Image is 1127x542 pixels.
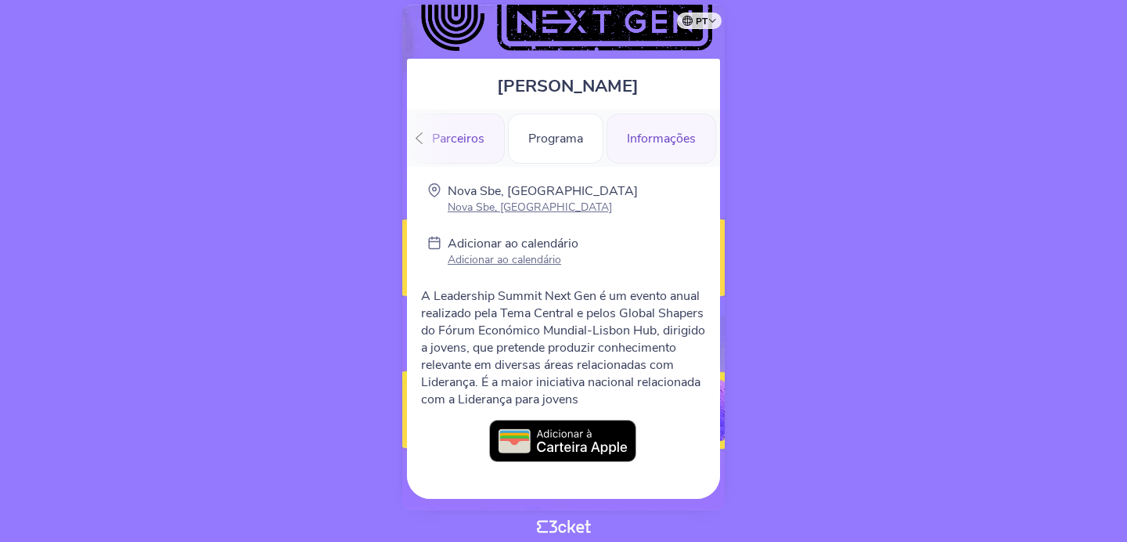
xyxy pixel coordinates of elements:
[607,129,716,146] a: Informações
[448,252,578,267] p: Adicionar ao calendário
[448,182,638,200] p: Nova Sbe, [GEOGRAPHIC_DATA]
[448,235,578,270] a: Adicionar ao calendário Adicionar ao calendário
[497,74,639,98] span: [PERSON_NAME]
[421,287,706,408] p: A Leadership Summit Next Gen é um evento anual realizado pela Tema Central e pelos Global Shapers...
[508,129,603,146] a: Programa
[412,114,505,164] div: Parceiros
[508,114,603,164] div: Programa
[412,129,505,146] a: Parceiros
[448,182,638,215] a: Nova Sbe, [GEOGRAPHIC_DATA] Nova Sbe, [GEOGRAPHIC_DATA]
[489,420,638,464] img: PT_Add_to_Apple_Wallet.09b75ae6.svg
[448,235,578,252] p: Adicionar ao calendário
[607,114,716,164] div: Informações
[448,200,638,215] p: Nova Sbe, [GEOGRAPHIC_DATA]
